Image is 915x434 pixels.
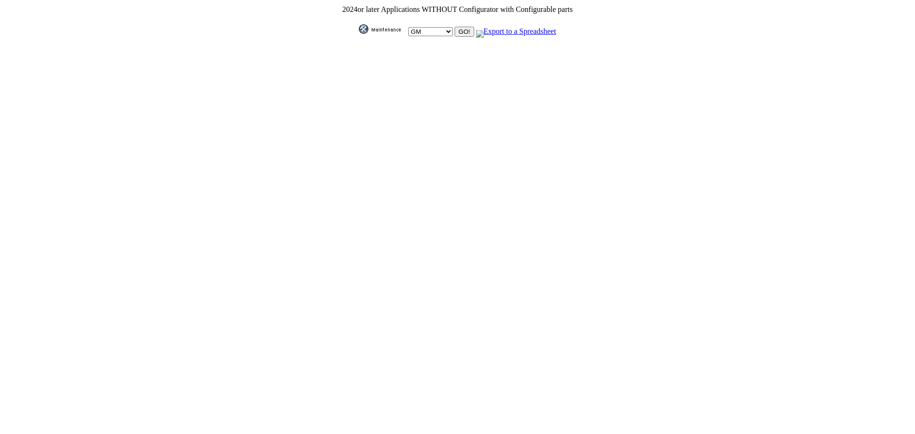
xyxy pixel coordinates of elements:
input: GO! [455,27,474,37]
img: maint.gif [359,24,407,34]
img: MSExcel.jpg [476,30,484,38]
td: or later Applications WITHOUT Configurator with Configurable parts [342,5,573,14]
a: Export to a Spreadsheet [476,27,556,35]
span: 2024 [342,5,357,13]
